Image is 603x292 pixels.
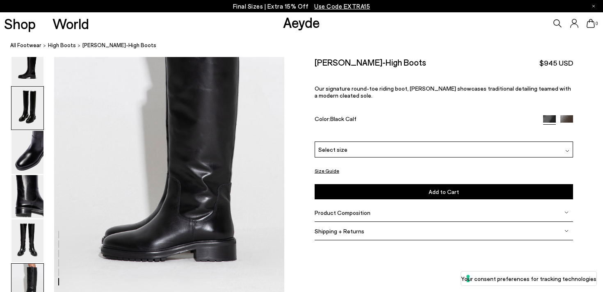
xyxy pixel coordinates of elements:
img: svg%3E [564,229,569,233]
p: Our signature round-toe riding boot, [PERSON_NAME] showcases traditional detailing teamed with a ... [315,85,573,99]
a: World [53,16,89,31]
img: Henry Knee-High Boots - Image 2 [11,87,43,130]
span: Select size [318,145,347,154]
span: Navigate to /collections/ss25-final-sizes [314,2,370,10]
img: Henry Knee-High Boots - Image 3 [11,131,43,174]
a: Shop [4,16,36,31]
a: High Boots [48,41,76,50]
img: Henry Knee-High Boots - Image 4 [11,175,43,218]
a: All Footwear [10,41,41,50]
label: Your consent preferences for tracking technologies [461,274,596,283]
span: [PERSON_NAME]-High Boots [82,41,156,50]
h2: [PERSON_NAME]-High Boots [315,57,426,67]
button: Your consent preferences for tracking technologies [461,271,596,285]
img: Henry Knee-High Boots - Image 1 [11,42,43,85]
div: Color: [315,115,535,125]
img: svg%3E [565,149,569,153]
a: 0 [587,19,595,28]
span: Black Calf [330,115,356,122]
img: Henry Knee-High Boots - Image 5 [11,219,43,262]
span: 0 [595,21,599,26]
span: $945 USD [539,58,573,68]
button: Add to Cart [315,184,573,199]
nav: breadcrumb [10,34,603,57]
p: Final Sizes | Extra 15% Off [233,1,370,11]
span: Shipping + Returns [315,228,364,235]
span: Product Composition [315,209,370,216]
img: svg%3E [564,210,569,214]
span: High Boots [48,42,76,48]
a: Aeyde [283,14,320,31]
span: Add to Cart [429,188,459,195]
button: Size Guide [315,166,339,176]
